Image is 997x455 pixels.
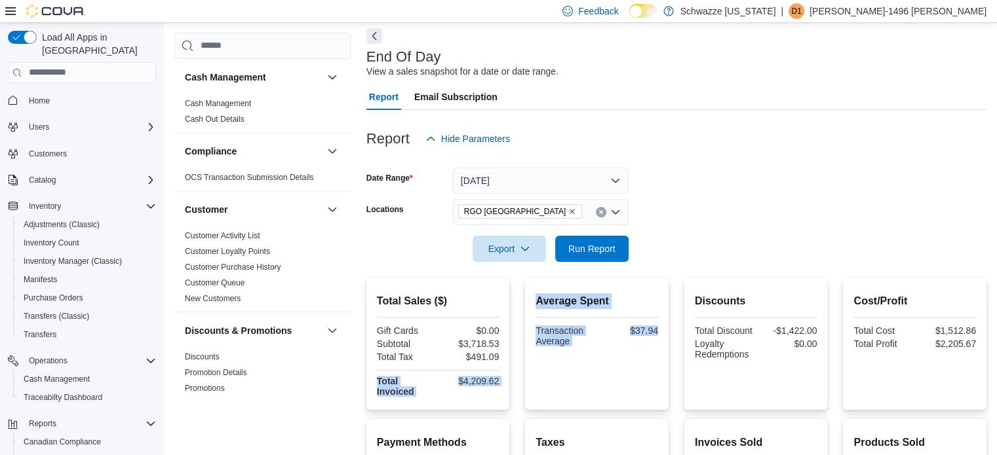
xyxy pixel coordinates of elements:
[29,175,56,185] span: Catalog
[18,253,127,269] a: Inventory Manager (Classic)
[29,96,50,106] span: Home
[555,236,629,262] button: Run Report
[18,371,156,387] span: Cash Management
[3,352,161,370] button: Operations
[185,383,225,393] span: Promotions
[414,84,498,110] span: Email Subscription
[18,371,95,387] a: Cash Management
[185,324,322,337] button: Discounts & Promotions
[185,352,220,362] span: Discounts
[185,98,251,109] span: Cash Management
[695,435,817,450] h2: Invoices Sold
[13,433,161,451] button: Canadian Compliance
[18,434,106,450] a: Canadian Compliance
[24,172,156,188] span: Catalog
[18,272,62,287] a: Manifests
[536,435,658,450] h2: Taxes
[18,434,156,450] span: Canadian Compliance
[453,168,629,194] button: [DATE]
[185,230,260,241] span: Customer Activity List
[18,253,156,269] span: Inventory Manager (Classic)
[24,392,102,403] span: Traceabilty Dashboard
[596,207,606,217] button: Clear input
[377,435,499,450] h2: Payment Methods
[185,71,266,84] h3: Cash Management
[3,171,161,189] button: Catalog
[18,235,156,251] span: Inventory Count
[174,170,351,191] div: Compliance
[185,203,227,216] h3: Customer
[13,307,161,325] button: Transfers (Classic)
[918,325,976,336] div: $1,512.86
[480,236,538,262] span: Export
[185,172,314,183] span: OCS Transaction Submission Details
[37,31,156,57] span: Load All Apps in [GEOGRAPHIC_DATA]
[853,435,976,450] h2: Products Sold
[185,115,244,124] a: Cash Out Details
[853,293,976,309] h2: Cost/Profit
[185,278,244,288] span: Customer Queue
[185,293,241,304] span: New Customers
[18,290,156,306] span: Purchase Orders
[18,217,105,232] a: Adjustments (Classic)
[610,207,621,217] button: Open list of options
[18,327,156,342] span: Transfers
[24,93,55,109] a: Home
[185,114,244,124] span: Cash Out Details
[629,4,657,18] input: Dark Mode
[185,145,237,158] h3: Compliance
[24,416,156,431] span: Reports
[695,293,817,309] h2: Discounts
[758,338,817,349] div: $0.00
[578,5,618,18] span: Feedback
[13,289,161,307] button: Purchase Orders
[185,324,292,337] h3: Discounts & Promotions
[185,368,247,377] a: Promotion Details
[26,5,85,18] img: Cova
[791,3,801,19] span: D1
[29,355,68,366] span: Operations
[24,219,100,230] span: Adjustments (Classic)
[18,308,156,324] span: Transfers (Classic)
[440,352,499,362] div: $491.09
[568,242,616,255] span: Run Report
[24,119,156,135] span: Users
[24,374,90,384] span: Cash Management
[18,272,156,287] span: Manifests
[174,228,351,312] div: Customer
[24,198,156,214] span: Inventory
[853,338,912,349] div: Total Profit
[18,390,156,405] span: Traceabilty Dashboard
[366,28,382,44] button: Next
[13,234,161,252] button: Inventory Count
[185,294,241,303] a: New Customers
[473,236,546,262] button: Export
[24,353,73,369] button: Operations
[3,144,161,163] button: Customers
[366,173,413,183] label: Date Range
[810,3,987,19] p: [PERSON_NAME]-1496 [PERSON_NAME]
[324,202,340,217] button: Customer
[24,238,79,248] span: Inventory Count
[185,173,314,182] a: OCS Transaction Submission Details
[29,201,61,211] span: Inventory
[24,437,101,447] span: Canadian Compliance
[366,204,404,215] label: Locations
[440,376,499,386] div: $4,209.62
[758,325,817,336] div: -$1,422.00
[536,293,658,309] h2: Average Spent
[420,126,515,152] button: Hide Parameters
[324,143,340,159] button: Compliance
[13,215,161,234] button: Adjustments (Classic)
[18,217,156,232] span: Adjustments (Classic)
[377,352,435,362] div: Total Tax
[440,338,499,349] div: $3,718.53
[13,270,161,289] button: Manifests
[441,132,510,145] span: Hide Parameters
[24,293,83,303] span: Purchase Orders
[369,84,399,110] span: Report
[24,172,61,188] button: Catalog
[366,49,441,65] h3: End Of Day
[185,247,270,256] a: Customer Loyalty Points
